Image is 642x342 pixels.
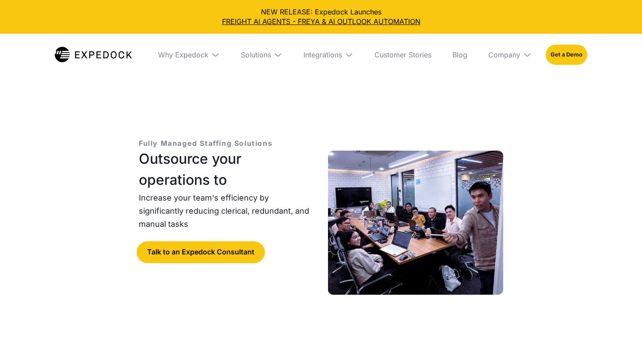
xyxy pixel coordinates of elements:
[139,138,272,148] p: Fully Managed Staffing Solutions
[481,34,539,76] div: Company
[234,34,289,76] div: Solutions
[139,191,314,231] p: Increase your team's efficiency by significantly reducing clerical, redundant, and manual tasks
[546,45,587,65] a: Get a Demo
[367,34,438,76] a: Customer Stories
[241,50,271,59] div: Solutions
[445,34,474,76] a: Blog
[303,50,342,59] div: Integrations
[139,148,314,190] h1: Outsource your operations to
[151,34,227,76] div: Why Expedock
[137,241,265,263] a: Talk to an Expedock Consultant
[296,34,360,76] div: Integrations
[158,50,208,59] div: Why Expedock
[7,7,635,27] div: NEW RELEASE: Expedock Launches
[7,17,635,26] a: FREIGHT AI AGENTS - FREYA & AI OUTLOOK AUTOMATION
[488,50,520,59] div: Company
